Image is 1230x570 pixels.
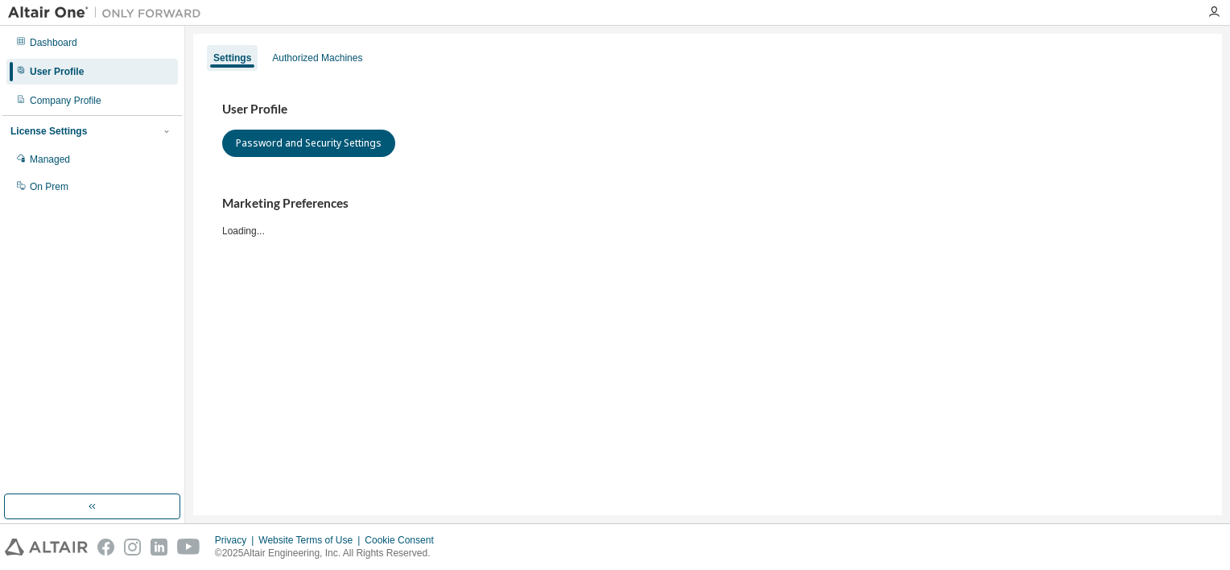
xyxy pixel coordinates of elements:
[5,539,88,556] img: altair_logo.svg
[272,52,362,64] div: Authorized Machines
[222,101,1193,118] h3: User Profile
[222,130,395,157] button: Password and Security Settings
[30,153,70,166] div: Managed
[30,180,68,193] div: On Prem
[222,196,1193,237] div: Loading...
[177,539,200,556] img: youtube.svg
[215,534,258,547] div: Privacy
[30,36,77,49] div: Dashboard
[97,539,114,556] img: facebook.svg
[30,94,101,107] div: Company Profile
[222,196,1193,212] h3: Marketing Preferences
[151,539,167,556] img: linkedin.svg
[124,539,141,556] img: instagram.svg
[258,534,365,547] div: Website Terms of Use
[30,65,84,78] div: User Profile
[213,52,251,64] div: Settings
[365,534,443,547] div: Cookie Consent
[8,5,209,21] img: Altair One
[10,125,87,138] div: License Settings
[215,547,444,560] p: © 2025 Altair Engineering, Inc. All Rights Reserved.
